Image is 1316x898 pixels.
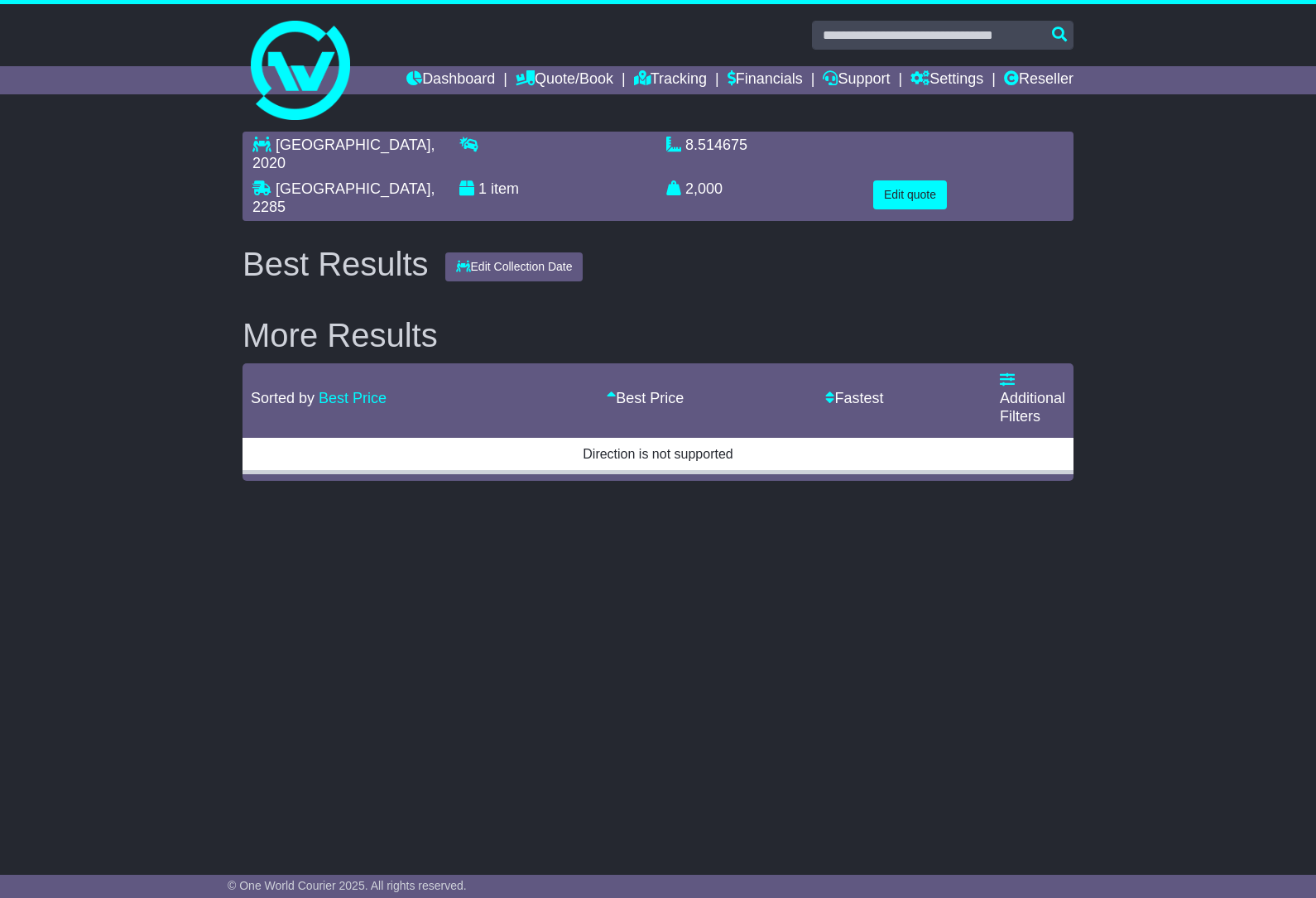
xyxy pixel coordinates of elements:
td: Direction is not supported [243,436,1073,473]
span: , 2020 [252,137,435,171]
span: item [491,180,519,197]
a: Best Price [319,390,387,406]
span: [GEOGRAPHIC_DATA] [276,137,430,153]
a: Tracking [634,66,707,94]
a: Support [823,66,890,94]
button: Edit quote [873,180,947,209]
button: Edit Collection Date [445,252,584,281]
h2: More Results [243,317,1073,353]
span: 1 [478,180,487,197]
a: Financials [728,66,803,94]
a: Dashboard [406,66,495,94]
a: Fastest [825,390,883,406]
span: 2,000 [685,180,723,197]
a: Additional Filters [1000,372,1065,424]
span: [GEOGRAPHIC_DATA] [276,180,430,197]
a: Settings [910,66,983,94]
a: Quote/Book [516,66,613,94]
span: 8.514675 [685,137,747,153]
div: Best Results [234,246,437,282]
a: Reseller [1004,66,1073,94]
span: © One World Courier 2025. All rights reserved. [228,879,467,892]
span: , 2285 [252,180,435,215]
span: Sorted by [251,390,315,406]
a: Best Price [607,390,684,406]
